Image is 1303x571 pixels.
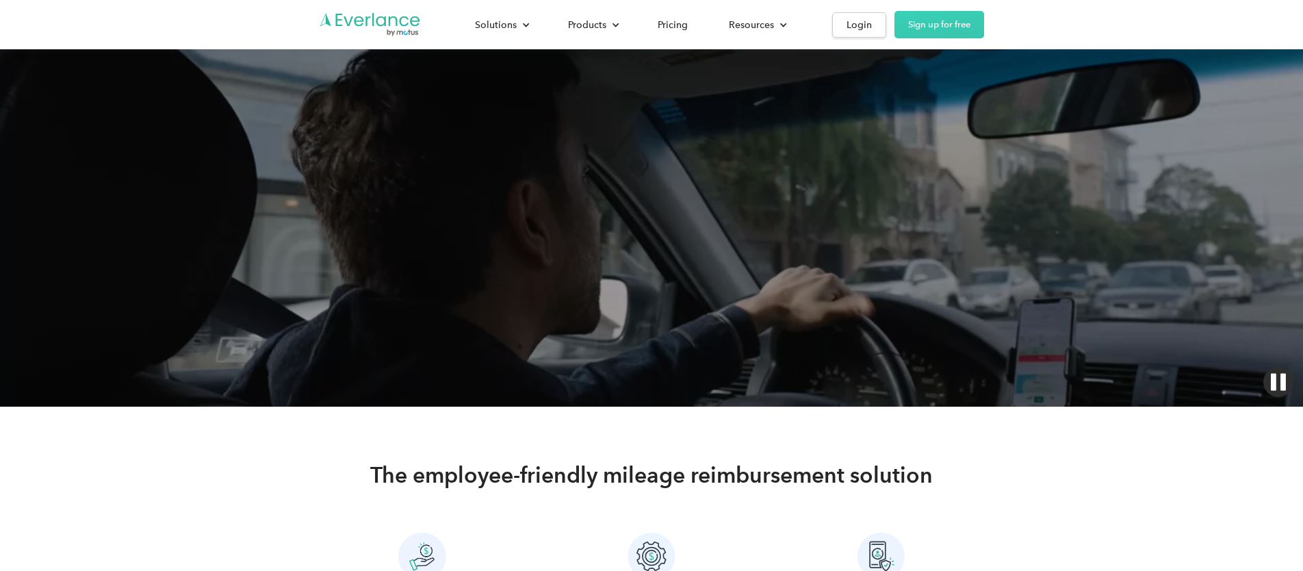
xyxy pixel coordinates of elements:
[658,16,688,34] div: Pricing
[894,11,984,38] a: Sign up for free
[475,16,517,34] div: Solutions
[319,12,422,38] a: Go to homepage
[729,16,774,34] div: Resources
[847,16,872,34] div: Login
[568,16,606,34] div: Products
[1263,367,1293,397] img: Pause video
[832,12,886,38] a: Login
[644,13,701,37] a: Pricing
[370,461,933,489] h2: The employee-friendly mileage reimbursement solution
